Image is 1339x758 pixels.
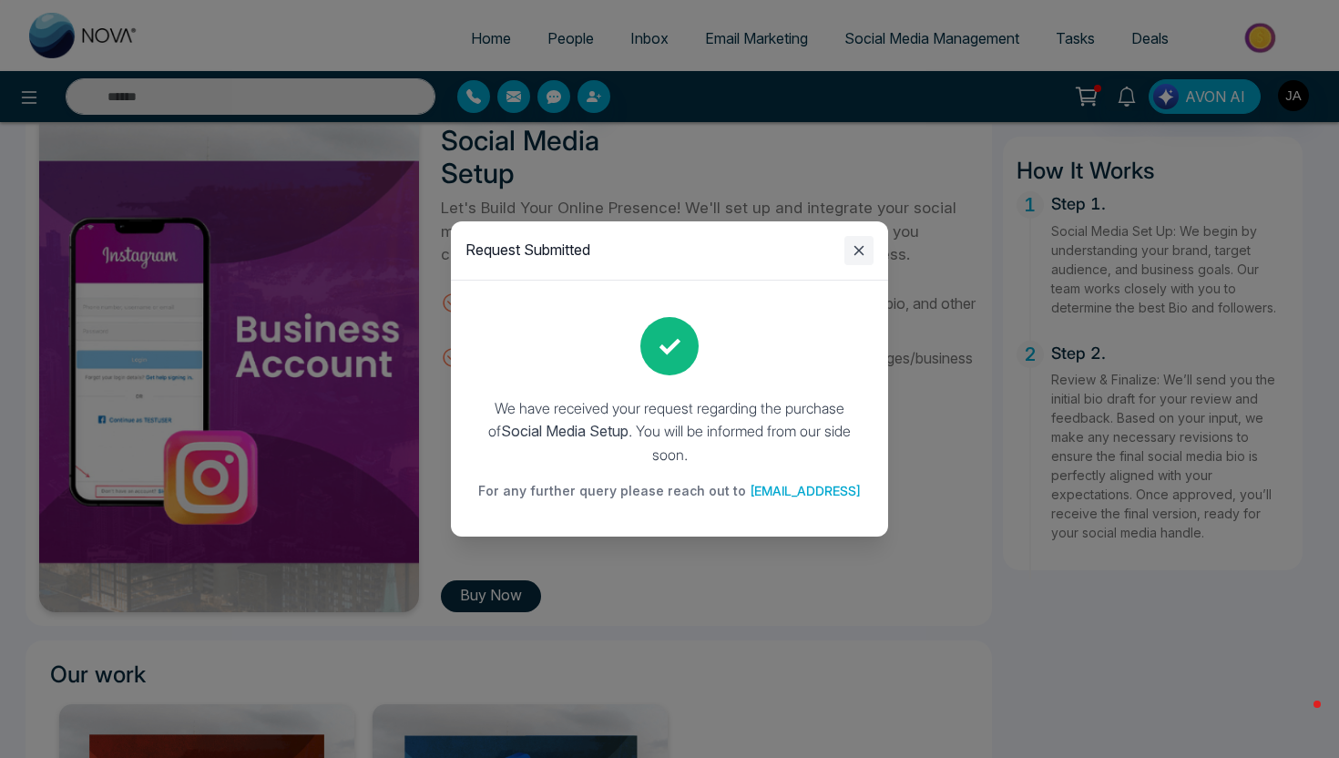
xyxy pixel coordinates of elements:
button: Close modal [844,236,874,265]
h2: Request Submitted [465,241,590,259]
p: We have received your request regarding the purchase of . You will be informed from our side soon. [473,397,866,467]
div: ✓ [640,317,699,375]
iframe: Intercom live chat [1277,696,1321,740]
p: For any further query please reach out to [473,481,866,500]
strong: Social Media Setup [501,422,629,440]
a: [EMAIL_ADDRESS] [750,483,861,498]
